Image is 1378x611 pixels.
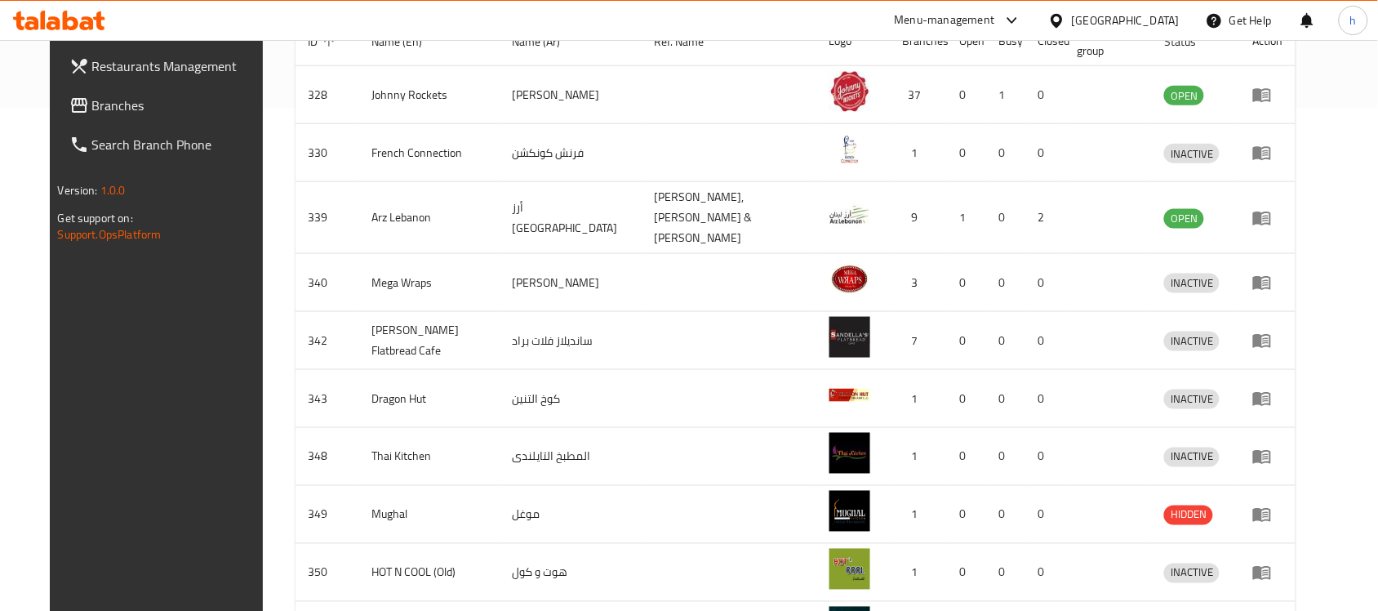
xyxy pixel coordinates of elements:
span: OPEN [1164,209,1204,228]
span: Get support on: [58,207,133,229]
span: Version: [58,180,98,201]
a: Support.OpsPlatform [58,224,162,245]
td: 1 [890,124,947,182]
td: 350 [296,544,359,602]
td: هوت و كول [499,544,641,602]
span: INACTIVE [1164,448,1220,466]
td: 1 [890,544,947,602]
div: Menu [1252,563,1282,582]
td: 37 [890,66,947,124]
span: ID [309,32,340,51]
span: INACTIVE [1164,145,1220,163]
th: Logo [816,16,890,66]
td: 0 [986,254,1025,312]
span: Branches [92,96,267,115]
div: INACTIVE [1164,564,1220,583]
td: 0 [947,124,986,182]
span: OPEN [1164,87,1204,105]
td: فرنش كونكشن [499,124,641,182]
a: Search Branch Phone [56,125,280,164]
span: Name (En) [372,32,444,51]
div: Menu-management [895,11,995,30]
div: Menu [1252,143,1282,163]
td: 0 [947,428,986,486]
td: 330 [296,124,359,182]
th: Open [947,16,986,66]
span: h [1350,11,1357,29]
td: 1 [947,182,986,254]
td: المطبخ التايلندى [499,428,641,486]
td: 0 [947,544,986,602]
img: Mughal [829,491,870,532]
span: Ref. Name [654,32,725,51]
td: 0 [986,182,1025,254]
td: 0 [947,66,986,124]
td: French Connection [359,124,500,182]
td: Mega Wraps [359,254,500,312]
td: 0 [947,254,986,312]
td: 0 [947,370,986,428]
td: 0 [986,544,1025,602]
td: موغل [499,486,641,544]
th: Closed [1025,16,1065,66]
td: 7 [890,312,947,370]
td: 0 [1025,370,1065,428]
td: 0 [986,312,1025,370]
div: Menu [1252,273,1282,292]
td: 1 [890,370,947,428]
td: Johnny Rockets [359,66,500,124]
td: 328 [296,66,359,124]
td: 0 [1025,428,1065,486]
td: 349 [296,486,359,544]
td: 0 [1025,486,1065,544]
span: INACTIVE [1164,332,1220,350]
th: Busy [986,16,1025,66]
img: HOT N COOL (Old) [829,549,870,590]
td: 0 [1025,254,1065,312]
div: Menu [1252,389,1282,408]
span: Status [1164,32,1217,51]
span: INACTIVE [1164,390,1220,408]
td: 0 [947,312,986,370]
div: INACTIVE [1164,144,1220,163]
td: 0 [986,486,1025,544]
img: Johnny Rockets [829,71,870,112]
img: Mega Wraps [829,259,870,300]
td: سانديلاز فلات براد [499,312,641,370]
div: INACTIVE [1164,448,1220,467]
div: OPEN [1164,209,1204,229]
span: POS group [1078,21,1132,60]
td: Mughal [359,486,500,544]
td: 3 [890,254,947,312]
td: 0 [947,486,986,544]
td: أرز [GEOGRAPHIC_DATA] [499,182,641,254]
span: Restaurants Management [92,56,267,76]
td: 340 [296,254,359,312]
td: كوخ التنين [499,370,641,428]
td: 0 [986,370,1025,428]
img: Sandella's Flatbread Cafe [829,317,870,358]
a: Restaurants Management [56,47,280,86]
img: Thai Kitchen [829,433,870,474]
div: HIDDEN [1164,506,1213,525]
td: 1 [986,66,1025,124]
td: 348 [296,428,359,486]
div: INACTIVE [1164,332,1220,351]
td: 0 [1025,312,1065,370]
td: Arz Lebanon [359,182,500,254]
td: [PERSON_NAME] [499,254,641,312]
span: 1.0.0 [100,180,126,201]
a: Branches [56,86,280,125]
th: Action [1239,16,1296,66]
div: Menu [1252,447,1282,466]
div: Menu [1252,208,1282,228]
td: 9 [890,182,947,254]
td: HOT N COOL (Old) [359,544,500,602]
td: 2 [1025,182,1065,254]
td: 1 [890,486,947,544]
td: 339 [296,182,359,254]
td: 0 [1025,66,1065,124]
img: Dragon Hut [829,375,870,416]
div: INACTIVE [1164,274,1220,293]
td: [PERSON_NAME],[PERSON_NAME] & [PERSON_NAME] [641,182,816,254]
